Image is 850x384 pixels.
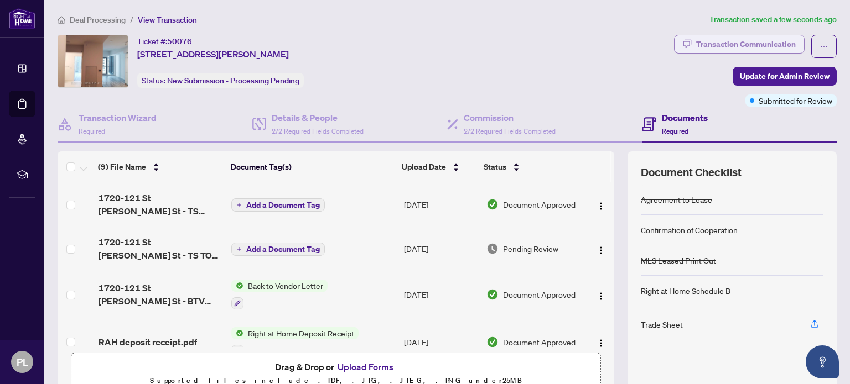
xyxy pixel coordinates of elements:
[231,280,243,292] img: Status Icon
[99,235,223,262] span: 1720-121 St [PERSON_NAME] St - TS TO BE REVIEWED BY [PERSON_NAME].pdf
[167,76,299,86] span: New Submission - Processing Pending
[58,35,128,87] img: IMG-C12331585_1.jpg
[231,198,325,212] button: Add a Document Tag
[400,271,482,318] td: [DATE]
[137,35,192,48] div: Ticket #:
[99,281,223,308] span: 1720-121 St [PERSON_NAME] St - BTV LETTER.pdf
[79,127,105,135] span: Required
[592,286,610,303] button: Logo
[70,15,126,25] span: Deal Processing
[662,127,688,135] span: Required
[597,246,605,255] img: Logo
[58,16,65,24] span: home
[479,151,582,182] th: Status
[334,360,397,374] button: Upload Forms
[597,339,605,348] img: Logo
[231,280,328,309] button: Status IconBack to Vendor Letter
[400,227,482,271] td: [DATE]
[597,202,605,211] img: Logo
[246,245,320,253] span: Add a Document Tag
[592,240,610,257] button: Logo
[246,201,320,209] span: Add a Document Tag
[592,333,610,351] button: Logo
[17,354,28,370] span: PL
[486,198,499,211] img: Document Status
[231,242,325,256] button: Add a Document Tag
[243,280,328,292] span: Back to Vendor Letter
[641,254,716,266] div: MLS Leased Print Out
[740,67,830,85] span: Update for Admin Review
[641,165,742,180] span: Document Checklist
[486,288,499,301] img: Document Status
[464,111,556,124] h4: Commission
[99,335,197,349] span: RAH deposit receipt.pdf
[484,161,506,173] span: Status
[94,151,226,182] th: (9) File Name
[759,94,832,107] span: Submitted for Review
[98,161,146,173] span: (9) File Name
[641,318,683,330] div: Trade Sheet
[592,196,610,213] button: Logo
[400,182,482,227] td: [DATE]
[9,8,35,29] img: logo
[272,127,364,135] span: 2/2 Required Fields Completed
[231,243,325,256] button: Add a Document Tag
[397,151,479,182] th: Upload Date
[99,191,223,218] span: 1720-121 St [PERSON_NAME] St - TS ADMIN COPY.pdf
[79,111,157,124] h4: Transaction Wizard
[503,243,558,255] span: Pending Review
[130,13,133,26] li: /
[167,36,192,46] span: 50076
[806,345,839,378] button: Open asap
[641,285,730,297] div: Right at Home Schedule B
[226,151,397,182] th: Document Tag(s)
[733,67,837,86] button: Update for Admin Review
[597,292,605,301] img: Logo
[503,198,576,211] span: Document Approved
[820,43,828,50] span: ellipsis
[641,193,712,206] div: Agreement to Lease
[231,327,243,339] img: Status Icon
[272,111,364,124] h4: Details & People
[400,318,482,366] td: [DATE]
[503,288,576,301] span: Document Approved
[231,198,325,212] button: Add a Document Tag
[275,360,397,374] span: Drag & Drop or
[137,73,304,88] div: Status:
[674,35,805,54] button: Transaction Communication
[709,13,837,26] article: Transaction saved a few seconds ago
[696,35,796,53] div: Transaction Communication
[402,161,446,173] span: Upload Date
[138,15,197,25] span: View Transaction
[641,224,738,236] div: Confirmation of Cooperation
[243,327,359,339] span: Right at Home Deposit Receipt
[486,336,499,348] img: Document Status
[236,246,242,252] span: plus
[503,336,576,348] span: Document Approved
[486,243,499,255] img: Document Status
[464,127,556,135] span: 2/2 Required Fields Completed
[137,48,289,61] span: [STREET_ADDRESS][PERSON_NAME]
[236,202,242,208] span: plus
[231,327,359,357] button: Status IconRight at Home Deposit Receipt
[662,111,708,124] h4: Documents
